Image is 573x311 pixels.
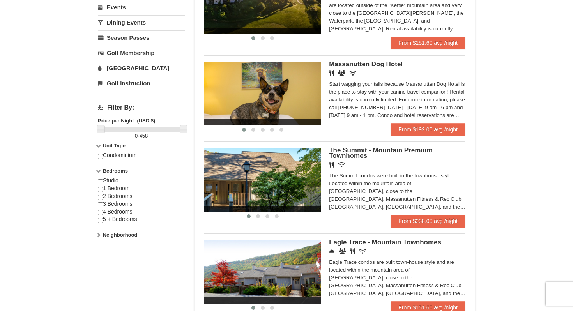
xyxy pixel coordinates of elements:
h4: Filter By: [98,104,185,111]
i: Wireless Internet (free) [338,162,345,168]
a: Season Passes [98,30,185,45]
div: Condominium [98,152,185,167]
div: Studio 1 Bedroom 2 Bedrooms 3 Bedrooms 4 Bedrooms 5 + Bedrooms [98,177,185,231]
a: From $238.00 avg /night [391,215,465,227]
i: Wireless Internet (free) [359,248,366,254]
span: Eagle Trace - Mountain Townhomes [329,239,441,246]
a: [GEOGRAPHIC_DATA] [98,61,185,75]
i: Conference Facilities [339,248,346,254]
label: - [98,132,185,140]
a: From $151.60 avg /night [391,37,465,49]
span: The Summit - Mountain Premium Townhomes [329,147,432,159]
div: Eagle Trace condos are built town-house style and are located within the mountain area of [GEOGRA... [329,258,465,297]
i: Banquet Facilities [338,70,345,76]
div: Start wagging your tails because Massanutten Dog Hotel is the place to stay with your canine trav... [329,80,465,119]
strong: Bedrooms [103,168,128,174]
a: Golf Membership [98,46,185,60]
strong: Unit Type [103,143,126,148]
div: The Summit condos were built in the townhouse style. Located within the mountain area of [GEOGRAP... [329,172,465,211]
a: From $192.00 avg /night [391,123,465,136]
i: Concierge Desk [329,248,335,254]
i: Restaurant [329,70,334,76]
i: Wireless Internet (free) [349,70,357,76]
i: Restaurant [329,162,334,168]
strong: Neighborhood [103,232,138,238]
span: 458 [140,133,148,139]
span: 0 [135,133,138,139]
strong: Price per Night: (USD $) [98,118,155,124]
a: Dining Events [98,15,185,30]
span: Massanutten Dog Hotel [329,60,403,68]
a: Golf Instruction [98,76,185,90]
i: Restaurant [350,248,355,254]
